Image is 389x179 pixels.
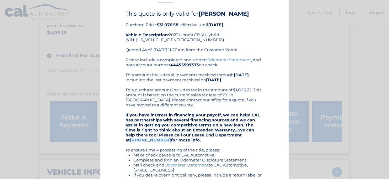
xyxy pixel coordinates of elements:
[234,72,249,77] b: [DATE]
[125,32,169,37] strong: Vehicle Description:
[206,77,221,82] b: [DATE]
[157,22,179,27] b: $31,076.58
[125,112,260,142] strong: If you have interest in financing your payoff, we can help! CAL has partnerships with several fin...
[130,137,171,142] a: [PHONE_NUMBER]
[164,162,209,167] a: Odometer Statement
[208,22,223,27] b: [DATE]
[133,157,264,162] li: Complete and sign an Odometer Disclosure Statement
[207,57,251,62] a: Odometer Statement
[133,152,264,157] li: Make check payable to CAL Automotive
[170,62,199,67] b: 44455599373
[199,10,249,17] b: [PERSON_NAME]
[125,10,264,57] div: Purchase Price: , effective until 2023 Honda CR-V Hybrid (VIN: [US_VEHICLE_IDENTIFICATION_NUMBER]...
[125,10,264,17] h4: This quote is only valid for
[133,162,264,172] li: Mail check and to CAL Automotive, [STREET_ADDRESS]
